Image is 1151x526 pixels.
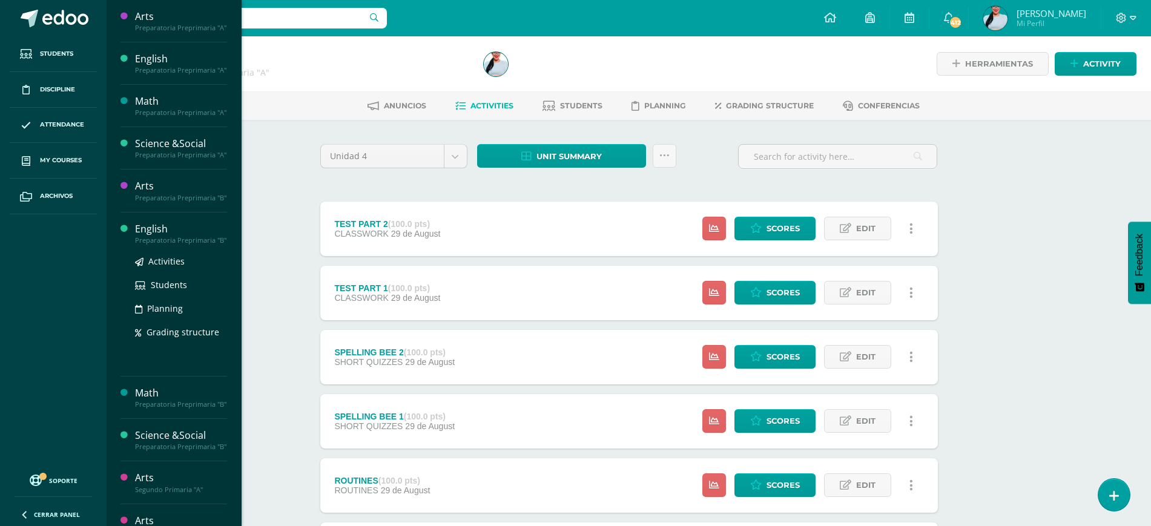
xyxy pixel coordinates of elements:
[135,429,227,451] a: Science &SocialPreparatoria Preprimaria "B"
[15,472,92,488] a: Soporte
[40,85,75,94] span: Discipline
[378,476,420,485] strong: (100.0 pts)
[477,144,646,168] a: Unit summary
[739,145,937,168] input: Search for activity here…
[767,474,800,496] span: Scores
[856,410,876,432] span: Edit
[135,94,227,108] div: Math
[135,108,227,117] div: Preparatoria Preprimaria "A"
[767,346,800,368] span: Scores
[767,217,800,240] span: Scores
[135,94,227,117] a: MathPreparatoria Preprimaria "A"
[734,281,816,304] a: Scores
[1134,234,1145,276] span: Feedback
[135,24,227,32] div: Preparatoria Preprimaria "A"
[135,442,227,451] div: Preparatoria Preprimaria "B"
[632,96,686,116] a: Planning
[391,229,441,238] span: 29 de August
[856,281,876,304] span: Edit
[40,156,82,165] span: My courses
[1017,7,1086,19] span: [PERSON_NAME]
[10,72,97,108] a: Discipline
[334,485,378,495] span: ROUTINES
[330,145,435,168] span: Unidad 4
[40,120,84,130] span: Attendance
[10,36,97,72] a: Students
[49,476,78,485] span: Soporte
[949,16,962,29] span: 412
[767,281,800,304] span: Scores
[734,345,816,369] a: Scores
[388,219,430,229] strong: (100.0 pts)
[1017,18,1086,28] span: Mi Perfil
[334,412,455,421] div: SPELLING BEE 1
[334,219,440,229] div: TEST PART 2
[135,66,227,74] div: Preparatoria Preprimaria "A"
[135,325,227,339] a: Grading structure
[114,8,387,28] input: Search a user…
[135,386,227,400] div: Math
[147,326,219,338] span: Grading structure
[135,222,227,245] a: EnglishPreparatoria Preprimaria "B"
[151,279,187,291] span: Students
[135,137,227,159] a: Science &SocialPreparatoria Preprimaria "A"
[1128,222,1151,304] button: Feedback - Mostrar encuesta
[334,476,430,485] div: ROUTINES
[726,101,814,110] span: Grading structure
[856,474,876,496] span: Edit
[384,101,426,110] span: Anuncios
[455,96,513,116] a: Activities
[135,400,227,409] div: Preparatoria Preprimaria "B"
[334,293,388,303] span: CLASSWORK
[965,53,1033,75] span: Herramientas
[10,179,97,214] a: Archivos
[937,52,1049,76] a: Herramientas
[388,283,430,293] strong: (100.0 pts)
[135,52,227,66] div: English
[983,6,1008,30] img: 68c9a3925aea43a120fc10847bf2e5e3.png
[135,52,227,74] a: EnglishPreparatoria Preprimaria "A"
[1083,53,1121,75] span: Activity
[734,473,816,497] a: Scores
[843,96,920,116] a: Conferencias
[34,510,80,519] span: Cerrar panel
[334,357,403,367] span: SHORT QUIZZES
[543,96,602,116] a: Students
[767,410,800,432] span: Scores
[856,346,876,368] span: Edit
[391,293,441,303] span: 29 de August
[135,222,227,236] div: English
[734,409,816,433] a: Scores
[40,191,73,201] span: Archivos
[135,10,227,24] div: Arts
[334,229,388,238] span: CLASSWORK
[135,151,227,159] div: Preparatoria Preprimaria "A"
[734,217,816,240] a: Scores
[334,283,440,293] div: TEST PART 1
[135,485,227,494] div: Segundo Primaria "A"
[404,412,446,421] strong: (100.0 pts)
[858,101,920,110] span: Conferencias
[470,101,513,110] span: Activities
[40,49,73,59] span: Students
[153,67,469,78] div: Preparatoria Preprimaria 'A'
[135,471,227,493] a: ArtsSegundo Primaria "A"
[856,217,876,240] span: Edit
[135,137,227,151] div: Science &Social
[135,278,227,292] a: Students
[321,145,467,168] a: Unidad 4
[405,357,455,367] span: 29 de August
[560,101,602,110] span: Students
[147,303,183,314] span: Planning
[644,101,686,110] span: Planning
[135,301,227,315] a: Planning
[153,50,469,67] h1: English
[10,143,97,179] a: My courses
[381,485,430,495] span: 29 de August
[404,347,446,357] strong: (100.0 pts)
[484,52,508,76] img: 68c9a3925aea43a120fc10847bf2e5e3.png
[405,421,455,431] span: 29 de August
[148,255,185,267] span: Activities
[334,347,455,357] div: SPELLING BEE 2
[135,429,227,442] div: Science &Social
